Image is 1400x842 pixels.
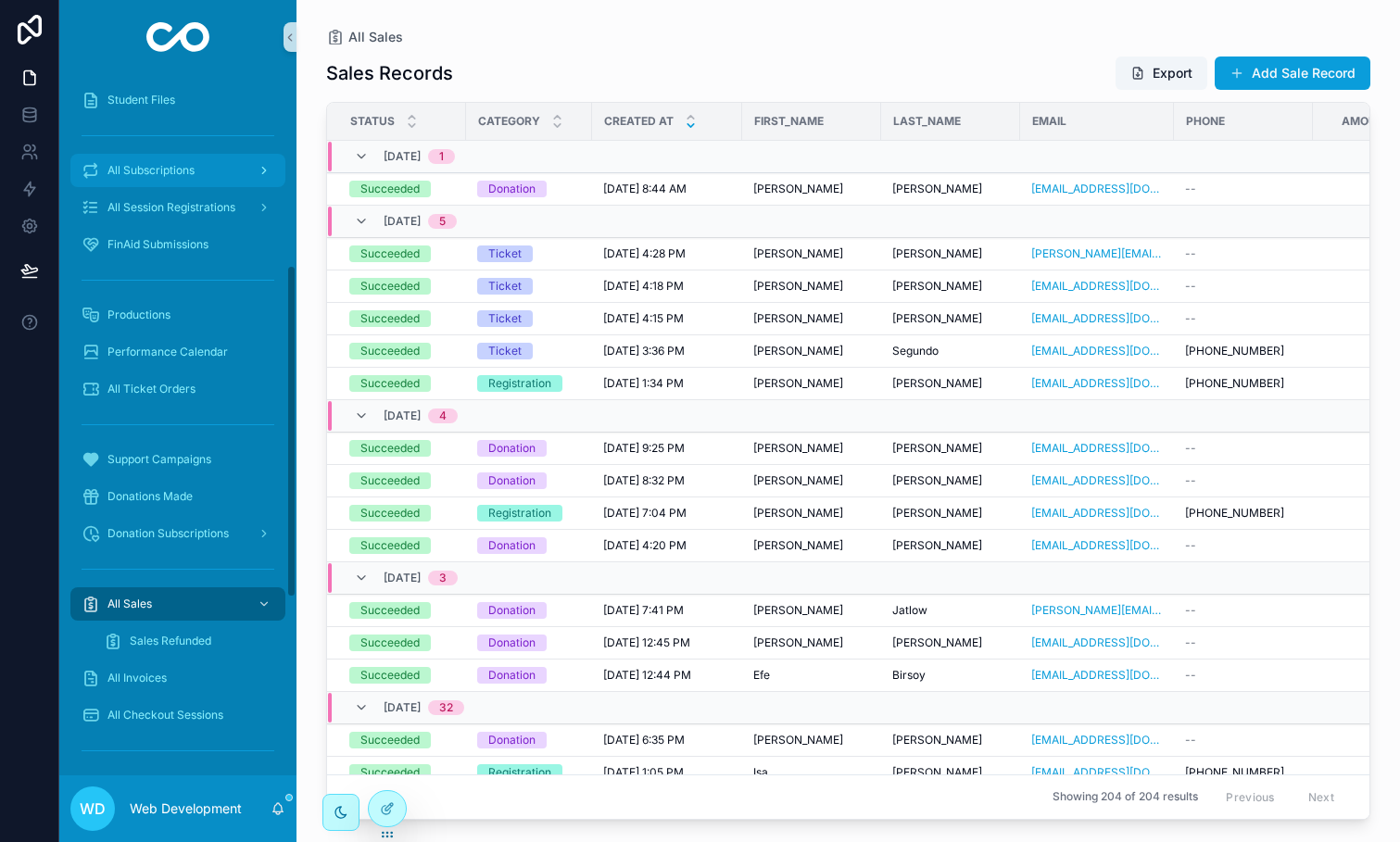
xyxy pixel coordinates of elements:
[488,245,522,262] div: Ticket
[753,538,843,553] span: [PERSON_NAME]
[70,191,285,224] a: All Session Registrations
[360,375,420,392] div: Succeeded
[439,571,447,585] div: 3
[753,182,870,196] a: [PERSON_NAME]
[603,246,731,261] a: [DATE] 4:28 PM
[488,310,522,327] div: Ticket
[753,441,843,456] span: [PERSON_NAME]
[360,343,420,359] div: Succeeded
[107,526,229,541] span: Donation Subscriptions
[603,246,686,261] span: [DATE] 4:28 PM
[1185,635,1302,650] a: --
[1185,441,1196,456] span: --
[107,708,223,723] span: All Checkout Sessions
[384,149,421,164] span: [DATE]
[360,732,420,748] div: Succeeded
[892,473,1009,488] a: [PERSON_NAME]
[892,733,982,748] span: [PERSON_NAME]
[477,310,581,327] a: Ticket
[892,538,982,553] span: [PERSON_NAME]
[107,382,195,396] span: All Ticket Orders
[892,311,982,326] span: [PERSON_NAME]
[1031,344,1163,358] a: [EMAIL_ADDRESS][DOMAIN_NAME]
[80,798,106,820] span: WD
[1185,668,1196,683] span: --
[477,375,581,392] a: Registration
[1185,473,1196,488] span: --
[892,311,1009,326] a: [PERSON_NAME]
[70,443,285,476] a: Support Campaigns
[1031,376,1163,391] a: [EMAIL_ADDRESS][DOMAIN_NAME]
[892,603,927,618] span: Jatlow
[1185,668,1302,683] a: --
[384,214,421,229] span: [DATE]
[753,376,843,391] span: [PERSON_NAME]
[360,440,420,457] div: Succeeded
[1185,182,1196,196] span: --
[349,764,455,781] a: Succeeded
[349,245,455,262] a: Succeeded
[1031,668,1163,683] a: [EMAIL_ADDRESS][DOMAIN_NAME]
[1031,635,1163,650] a: [EMAIL_ADDRESS][DOMAIN_NAME]
[603,635,690,650] span: [DATE] 12:45 PM
[1185,344,1302,358] a: [PHONE_NUMBER]
[477,537,581,554] a: Donation
[603,279,731,294] a: [DATE] 4:18 PM
[477,343,581,359] a: Ticket
[603,344,731,358] a: [DATE] 3:36 PM
[107,597,152,611] span: All Sales
[1031,182,1163,196] a: [EMAIL_ADDRESS][DOMAIN_NAME]
[360,278,420,295] div: Succeeded
[1031,279,1163,294] a: [EMAIL_ADDRESS][DOMAIN_NAME]
[350,114,395,129] span: Status
[753,538,870,553] a: [PERSON_NAME]
[603,311,684,326] span: [DATE] 4:15 PM
[603,733,731,748] a: [DATE] 6:35 PM
[488,667,536,684] div: Donation
[488,472,536,489] div: Donation
[753,441,870,456] a: [PERSON_NAME]
[892,603,1009,618] a: Jatlow
[70,83,285,117] a: Student Files
[892,473,982,488] span: [PERSON_NAME]
[349,472,455,489] a: Succeeded
[603,182,687,196] span: [DATE] 8:44 AM
[70,372,285,406] a: All Ticket Orders
[349,635,455,651] a: Succeeded
[892,344,1009,358] a: Segundo
[70,661,285,695] a: All Invoices
[107,93,175,107] span: Student Files
[488,343,522,359] div: Ticket
[892,538,1009,553] a: [PERSON_NAME]
[753,279,870,294] a: [PERSON_NAME]
[1185,311,1302,326] a: --
[1031,765,1163,780] a: [EMAIL_ADDRESS][DOMAIN_NAME]
[349,505,455,522] a: Succeeded
[603,441,685,456] span: [DATE] 9:25 PM
[1185,733,1302,748] a: --
[107,345,228,359] span: Performance Calendar
[107,671,167,685] span: All Invoices
[360,667,420,684] div: Succeeded
[892,279,982,294] span: [PERSON_NAME]
[349,440,455,457] a: Succeeded
[753,473,843,488] span: [PERSON_NAME]
[477,732,581,748] a: Donation
[1031,311,1163,326] a: [EMAIL_ADDRESS][DOMAIN_NAME]
[488,181,536,197] div: Donation
[892,246,982,261] span: [PERSON_NAME]
[753,733,843,748] span: [PERSON_NAME]
[603,344,685,358] span: [DATE] 3:36 PM
[603,506,731,521] a: [DATE] 7:04 PM
[603,182,731,196] a: [DATE] 8:44 AM
[1185,733,1196,748] span: --
[753,603,843,618] span: [PERSON_NAME]
[348,28,403,46] span: All Sales
[107,163,195,178] span: All Subscriptions
[603,765,684,780] span: [DATE] 1:05 PM
[892,635,1009,650] a: [PERSON_NAME]
[1185,441,1302,456] a: --
[439,149,444,164] div: 1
